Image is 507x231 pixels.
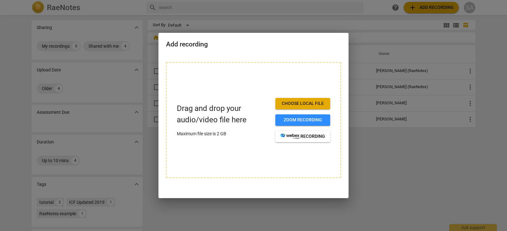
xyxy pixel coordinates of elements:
[280,100,325,107] span: Choose local file
[275,114,330,126] button: Zoom recording
[280,133,325,140] span: recording
[177,131,270,137] p: Maximum file size is 2 GB
[177,103,270,125] p: Drag and drop your audio/video file here
[275,98,330,109] button: Choose local file
[280,117,325,123] span: Zoom recording
[275,131,330,142] button: recording
[166,40,341,48] h2: Add recording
